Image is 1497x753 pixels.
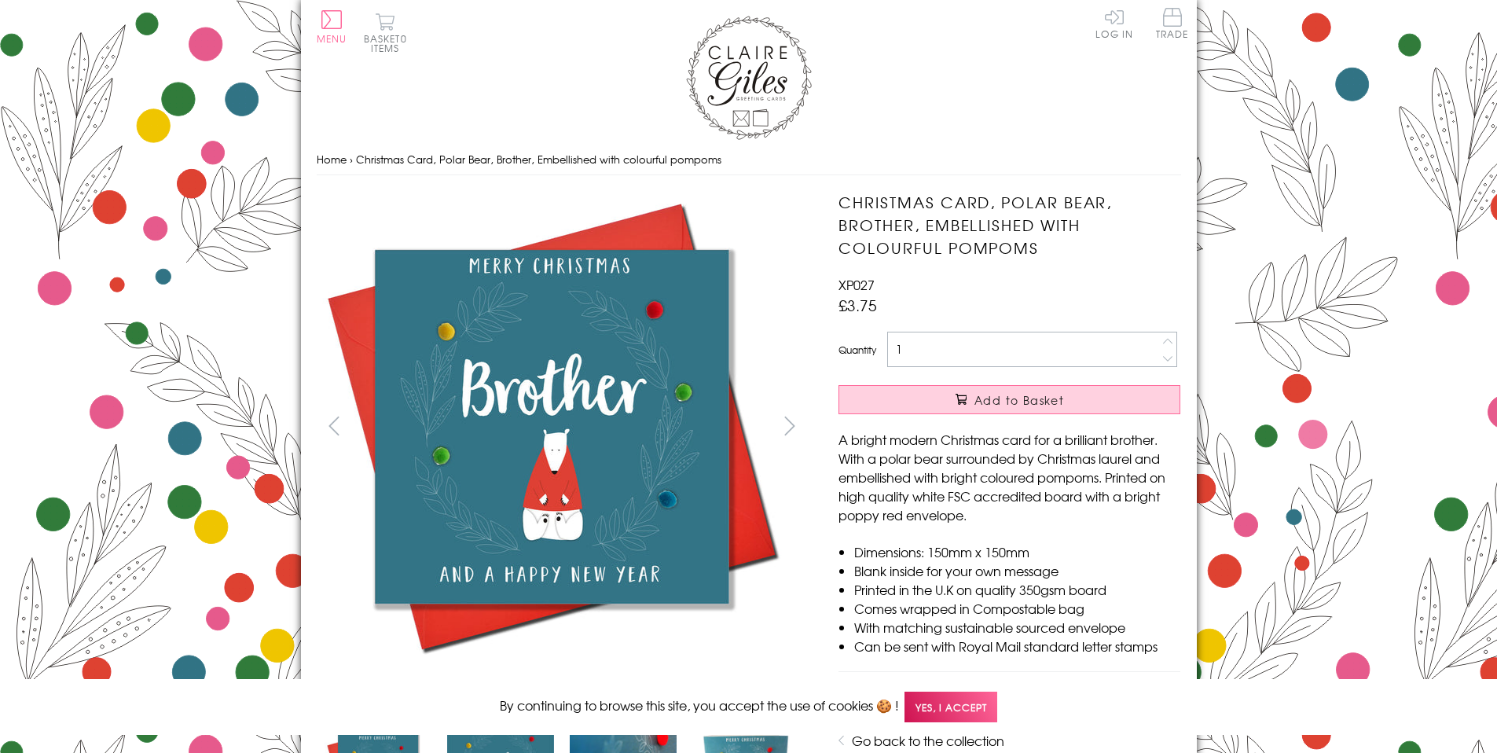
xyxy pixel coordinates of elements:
[317,10,347,43] button: Menu
[317,152,347,167] a: Home
[854,637,1180,656] li: Can be sent with Royal Mail standard letter stamps
[1156,8,1189,42] a: Trade
[317,408,352,443] button: prev
[974,392,1064,408] span: Add to Basket
[807,191,1279,663] img: Christmas Card, Polar Bear, Brother, Embellished with colourful pompoms
[854,542,1180,561] li: Dimensions: 150mm x 150mm
[686,16,812,140] img: Claire Giles Greetings Cards
[904,692,997,722] span: Yes, I accept
[838,343,876,357] label: Quantity
[356,152,721,167] span: Christmas Card, Polar Bear, Brother, Embellished with colourful pompoms
[371,31,407,55] span: 0 items
[317,31,347,46] span: Menu
[1095,8,1133,39] a: Log In
[854,580,1180,599] li: Printed in the U.K on quality 350gsm board
[838,430,1180,524] p: A bright modern Christmas card for a brilliant brother. With a polar bear surrounded by Christmas...
[854,599,1180,618] li: Comes wrapped in Compostable bag
[854,561,1180,580] li: Blank inside for your own message
[317,144,1181,176] nav: breadcrumbs
[838,294,877,316] span: £3.75
[838,385,1180,414] button: Add to Basket
[1156,8,1189,39] span: Trade
[838,275,875,294] span: XP027
[852,731,1004,750] a: Go back to the collection
[838,191,1180,259] h1: Christmas Card, Polar Bear, Brother, Embellished with colourful pompoms
[364,13,407,53] button: Basket0 items
[316,191,787,663] img: Christmas Card, Polar Bear, Brother, Embellished with colourful pompoms
[350,152,353,167] span: ›
[772,408,807,443] button: next
[854,618,1180,637] li: With matching sustainable sourced envelope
